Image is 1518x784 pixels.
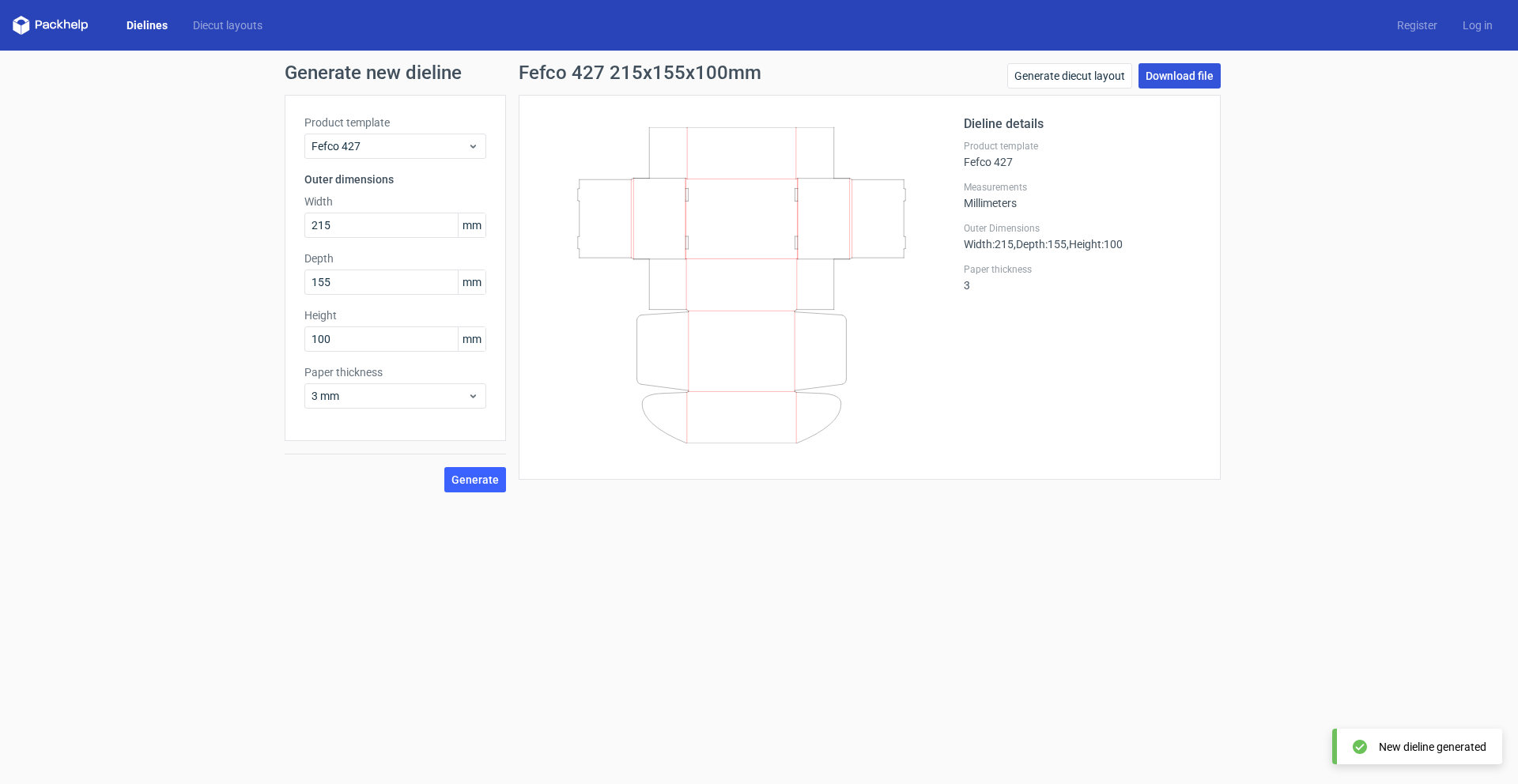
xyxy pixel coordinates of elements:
span: Width : 215 [964,238,1014,251]
span: mm [458,327,485,351]
a: Diecut layouts [180,17,275,33]
a: Log in [1450,17,1505,33]
label: Paper thickness [964,263,1201,276]
div: Fefco 427 [964,140,1201,168]
div: 3 [964,263,1201,292]
h3: Outer dimensions [304,171,486,187]
label: Height [304,307,486,323]
div: New dieline generated [1379,739,1486,755]
label: Width [304,194,486,209]
label: Outer Dimensions [964,222,1201,235]
span: , Depth : 155 [1014,238,1067,251]
h1: Generate new dieline [285,63,1233,82]
span: 3 mm [312,388,467,404]
label: Depth [304,251,486,266]
label: Product template [304,115,486,130]
div: Millimeters [964,181,1201,209]
span: mm [458,270,485,294]
label: Measurements [964,181,1201,194]
span: , Height : 100 [1067,238,1123,251]
label: Paper thickness [304,364,486,380]
a: Dielines [114,17,180,33]
span: Fefco 427 [312,138,467,154]
h2: Dieline details [964,115,1201,134]
span: Generate [451,474,499,485]
span: mm [458,213,485,237]
label: Product template [964,140,1201,153]
a: Generate diecut layout [1007,63,1132,89]
h1: Fefco 427 215x155x100mm [519,63,761,82]
a: Register [1384,17,1450,33]
a: Download file [1138,63,1221,89]
button: Generate [444,467,506,492]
